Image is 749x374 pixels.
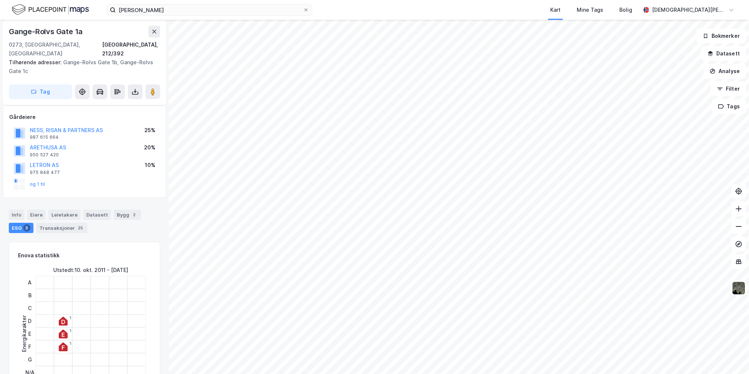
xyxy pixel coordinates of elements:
div: A [25,276,35,289]
div: C [25,302,35,315]
div: Info [9,210,24,220]
div: F [25,340,35,353]
div: Gårdeiere [9,113,160,121]
img: 9k= [732,281,746,295]
div: 1 [69,328,71,333]
div: 25% [144,126,155,135]
div: Eiere [27,210,46,220]
div: [GEOGRAPHIC_DATA], 212/392 [102,40,160,58]
div: 975 848 477 [30,170,60,175]
div: Datasett [83,210,111,220]
div: Kart [550,6,561,14]
div: Bolig [619,6,632,14]
button: Tag [9,84,72,99]
div: ESG [9,223,33,233]
div: 1 [69,341,71,346]
div: 3 [23,224,30,232]
div: [DEMOGRAPHIC_DATA][PERSON_NAME] [652,6,725,14]
div: Energikarakter [20,315,29,352]
iframe: Chat Widget [712,339,749,374]
div: 1 [69,316,71,320]
div: 10% [145,161,155,170]
div: D [25,315,35,327]
img: logo.f888ab2527a4732fd821a326f86c7f29.svg [12,3,89,16]
div: 20% [144,143,155,152]
div: 987 615 664 [30,134,59,140]
span: Tilhørende adresser: [9,59,63,65]
button: Datasett [701,46,746,61]
input: Søk på adresse, matrikkel, gårdeiere, leietakere eller personer [116,4,303,15]
div: 25 [76,224,84,232]
div: 0273, [GEOGRAPHIC_DATA], [GEOGRAPHIC_DATA] [9,40,102,58]
button: Bokmerker [696,29,746,43]
div: Leietakere [48,210,80,220]
div: Gange-Rolvs Gate 1b, Gange-Rolvs Gate 1c [9,58,154,76]
div: Mine Tags [577,6,603,14]
div: Bygg [114,210,141,220]
div: G [25,353,35,366]
div: E [25,327,35,340]
div: Transaksjoner [36,223,87,233]
div: Gange-Rolvs Gate 1a [9,26,84,37]
button: Tags [712,99,746,114]
div: B [25,289,35,302]
button: Filter [711,81,746,96]
div: Enova statistikk [18,251,60,260]
button: Analyse [703,64,746,79]
div: 950 527 420 [30,152,59,158]
div: Utstedt : 10. okt. 2011 - [DATE] [53,266,128,275]
div: 2 [131,211,138,218]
